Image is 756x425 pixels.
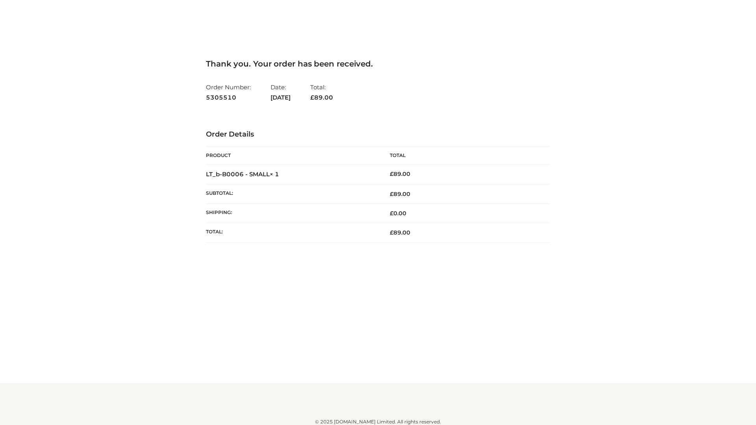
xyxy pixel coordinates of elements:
[206,59,550,68] h3: Thank you. Your order has been received.
[390,210,406,217] bdi: 0.00
[390,210,393,217] span: £
[390,190,393,198] span: £
[206,184,378,203] th: Subtotal:
[378,147,550,164] th: Total
[271,80,291,104] li: Date:
[310,94,333,101] span: 89.00
[206,92,251,103] strong: 5305510
[206,223,378,242] th: Total:
[390,229,393,236] span: £
[270,170,279,178] strong: × 1
[206,80,251,104] li: Order Number:
[390,190,410,198] span: 89.00
[206,204,378,223] th: Shipping:
[310,80,333,104] li: Total:
[271,92,291,103] strong: [DATE]
[390,229,410,236] span: 89.00
[310,94,314,101] span: £
[390,170,410,177] bdi: 89.00
[206,170,279,178] strong: LT_b-B0006 - SMALL
[206,130,550,139] h3: Order Details
[206,147,378,164] th: Product
[390,170,393,177] span: £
